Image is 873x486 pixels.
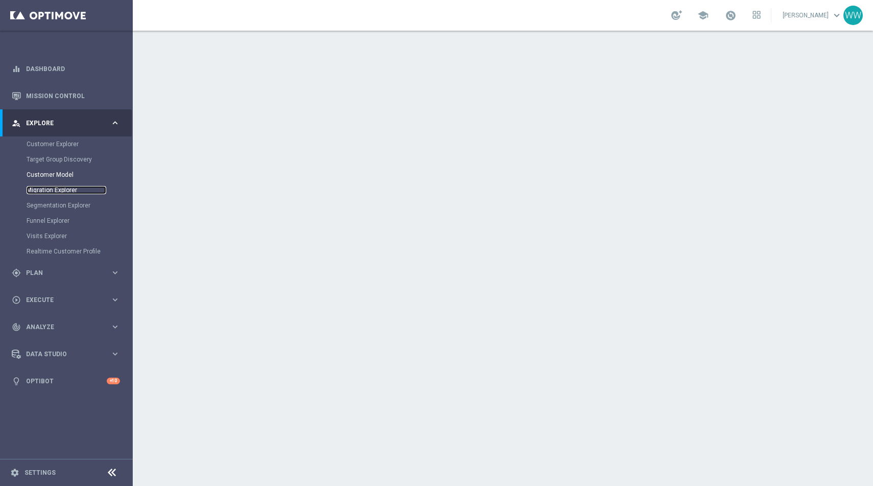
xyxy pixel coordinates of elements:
div: Dashboard [12,55,120,82]
a: Visits Explorer [27,232,106,240]
i: gps_fixed [12,268,21,277]
a: Realtime Customer Profile [27,247,106,256]
i: person_search [12,119,21,128]
div: Analyze [12,322,110,332]
a: Target Group Discovery [27,155,106,164]
div: Optibot [12,367,120,395]
div: Migration Explorer [27,182,132,198]
button: Mission Control [11,92,120,100]
i: equalizer [12,64,21,74]
a: Funnel Explorer [27,217,106,225]
i: settings [10,468,19,477]
a: Dashboard [26,55,120,82]
a: Segmentation Explorer [27,201,106,210]
a: Customer Explorer [27,140,106,148]
button: lightbulb Optibot +10 [11,377,120,385]
i: track_changes [12,322,21,332]
a: Settings [25,470,56,476]
div: Funnel Explorer [27,213,132,228]
div: Target Group Discovery [27,152,132,167]
div: Segmentation Explorer [27,198,132,213]
div: Plan [12,268,110,277]
span: Execute [26,297,110,303]
div: +10 [107,378,120,384]
span: Analyze [26,324,110,330]
span: keyboard_arrow_down [831,10,842,21]
a: Migration Explorer [27,186,106,194]
i: play_circle_outline [12,295,21,305]
div: Execute [12,295,110,305]
button: equalizer Dashboard [11,65,120,73]
span: Plan [26,270,110,276]
i: keyboard_arrow_right [110,349,120,359]
div: Realtime Customer Profile [27,244,132,259]
a: [PERSON_NAME]keyboard_arrow_down [782,8,843,23]
div: Customer Explorer [27,136,132,152]
span: school [697,10,709,21]
div: Explore [12,119,110,128]
button: track_changes Analyze keyboard_arrow_right [11,323,120,331]
div: Visits Explorer [27,228,132,244]
div: WW [843,6,863,25]
span: Data Studio [26,351,110,357]
button: play_circle_outline Execute keyboard_arrow_right [11,296,120,304]
button: Data Studio keyboard_arrow_right [11,350,120,358]
a: Customer Model [27,171,106,179]
i: keyboard_arrow_right [110,268,120,277]
div: Mission Control [12,82,120,109]
button: gps_fixed Plan keyboard_arrow_right [11,269,120,277]
div: Data Studio [12,350,110,359]
a: Optibot [26,367,107,395]
i: lightbulb [12,377,21,386]
a: Mission Control [26,82,120,109]
i: keyboard_arrow_right [110,295,120,305]
i: keyboard_arrow_right [110,118,120,128]
span: Explore [26,120,110,126]
button: person_search Explore keyboard_arrow_right [11,119,120,127]
i: keyboard_arrow_right [110,322,120,332]
div: Customer Model [27,167,132,182]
